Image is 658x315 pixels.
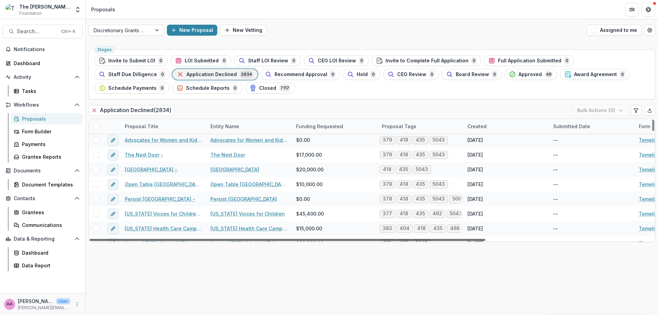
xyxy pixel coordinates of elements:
[275,72,327,77] span: Recommend Approval
[14,196,72,202] span: Contacts
[343,69,380,80] button: Hold0
[108,208,119,219] button: edit
[94,69,170,80] button: Staff Due Dilligence0
[553,166,558,173] div: --
[158,57,163,64] span: 0
[573,105,628,116] button: Bulk Actions (0)
[73,3,83,16] button: Open entity switcher
[108,85,157,91] span: Schedule Payments
[371,55,481,66] button: Invite to Complete Full Application0
[625,3,639,16] button: Partners
[108,149,119,160] button: edit
[234,55,301,66] button: Staff LOI Review0
[504,69,557,80] button: Approved49
[378,119,463,134] div: Proposal Tags
[553,136,558,144] div: --
[549,123,594,130] div: Submitted Date
[206,119,292,134] div: Entity Name
[88,105,174,115] h2: Application Declined ( 2834 )
[186,85,230,91] span: Schedule Reports
[296,181,322,188] span: $10,000.00
[210,136,288,144] a: Advocates for Women and Kids Equality
[22,87,77,95] div: Tasks
[318,58,356,64] span: CEO LOI Review
[564,57,570,64] span: 0
[620,71,625,78] span: 0
[467,181,483,188] div: [DATE]
[11,126,83,137] a: Form Builder
[467,225,483,232] div: [DATE]
[644,25,655,36] button: Open table manager
[108,179,119,190] button: edit
[3,72,83,83] button: Open Activity
[11,247,83,258] a: Dashboard
[291,57,296,64] span: 0
[22,153,77,160] div: Grantee Reports
[296,195,310,203] span: $0.00
[121,123,162,130] div: Proposal Title
[296,166,324,173] span: $20,000.00
[172,69,258,80] button: Application Declined2834
[125,136,202,144] a: Advocates for Women and Kids Equality -
[73,300,81,308] button: More
[17,28,57,35] span: Search...
[553,225,558,232] div: --
[210,210,285,217] a: [US_STATE] Voices for Children
[3,44,83,55] button: Notifications
[644,105,655,116] button: Export table data
[467,166,483,173] div: [DATE]
[14,74,72,80] span: Activity
[108,194,119,205] button: edit
[11,113,83,124] a: Proposals
[125,181,202,188] a: Open Table [GEOGRAPHIC_DATA] -
[11,260,83,271] a: Data Report
[359,57,364,64] span: 0
[549,119,635,134] div: Submitted Date
[108,72,157,77] span: Staff Due Dilligence
[125,166,177,173] a: [GEOGRAPHIC_DATA] -
[108,135,119,146] button: edit
[3,233,83,244] button: Open Data & Reporting
[121,119,206,134] div: Proposal Title
[587,25,642,36] button: Assigned to me
[19,3,70,10] div: The [PERSON_NAME] Foundation Data Sandbox
[108,164,119,175] button: edit
[330,71,336,78] span: 0
[22,141,77,148] div: Payments
[11,219,83,231] a: Communications
[159,84,165,92] span: 0
[553,181,558,188] div: --
[22,221,77,229] div: Communications
[14,47,80,52] span: Notifications
[14,102,72,108] span: Workflows
[370,71,376,78] span: 0
[232,84,238,92] span: 0
[210,181,288,188] a: Open Table [GEOGRAPHIC_DATA]
[296,136,310,144] span: $0.00
[210,195,277,203] a: Persist [GEOGRAPHIC_DATA]
[553,240,558,247] div: --
[210,225,288,232] a: [US_STATE] Health Care Campaign, Inc.
[545,71,553,78] span: 49
[125,151,163,158] a: The Next Door -
[60,28,77,35] div: Ctrl + K
[467,195,483,203] div: [DATE]
[171,55,231,66] button: LOI Submitted0
[553,151,558,158] div: --
[3,165,83,176] button: Open Documents
[383,69,439,80] button: CEO Review0
[11,85,83,97] a: Tasks
[11,207,83,218] a: Grantees
[553,210,558,217] div: --
[56,298,70,304] p: User
[185,58,219,64] span: LOI Submitted
[463,119,549,134] div: Created
[245,83,295,94] button: Closed7117
[7,302,13,306] div: Annie Axe
[172,83,242,94] button: Schedule Reports0
[442,69,502,80] button: Board Review0
[498,58,561,64] span: Full Application Submitted
[397,72,426,77] span: CEO Review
